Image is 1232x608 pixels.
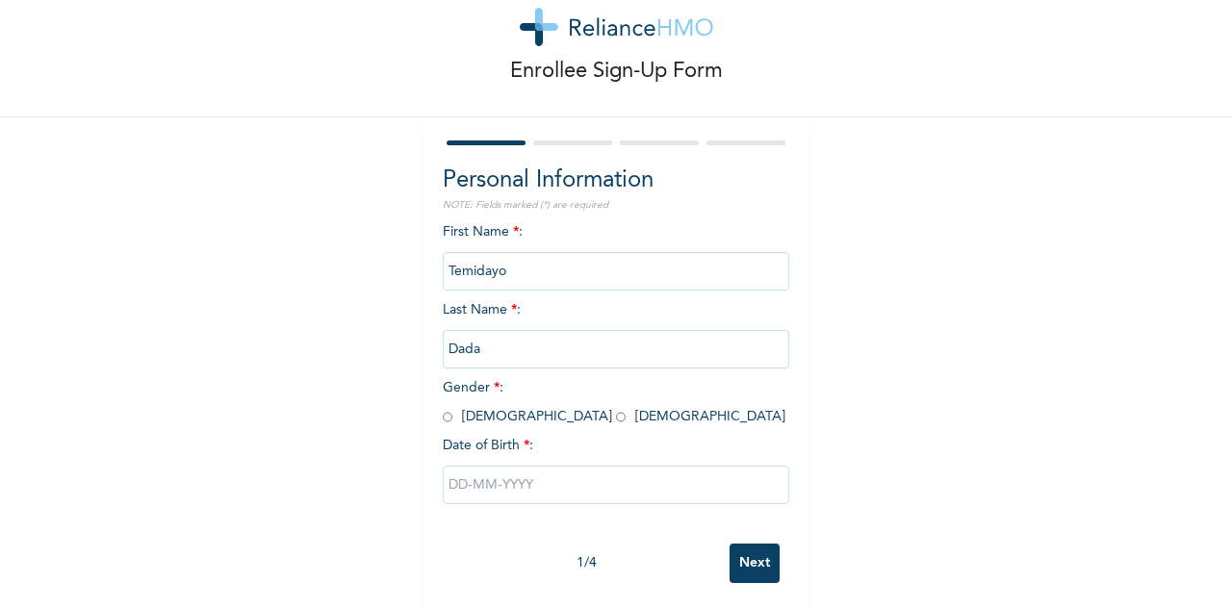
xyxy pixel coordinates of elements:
[510,56,723,88] p: Enrollee Sign-Up Form
[443,225,789,278] span: First Name :
[443,381,785,423] span: Gender : [DEMOGRAPHIC_DATA] [DEMOGRAPHIC_DATA]
[443,303,789,356] span: Last Name :
[443,330,789,368] input: Enter your last name
[443,466,789,504] input: DD-MM-YYYY
[520,8,713,46] img: logo
[443,436,533,456] span: Date of Birth :
[443,553,730,573] div: 1 / 4
[730,544,780,583] input: Next
[443,164,789,198] h2: Personal Information
[443,252,789,291] input: Enter your first name
[443,198,789,213] p: NOTE: Fields marked (*) are required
